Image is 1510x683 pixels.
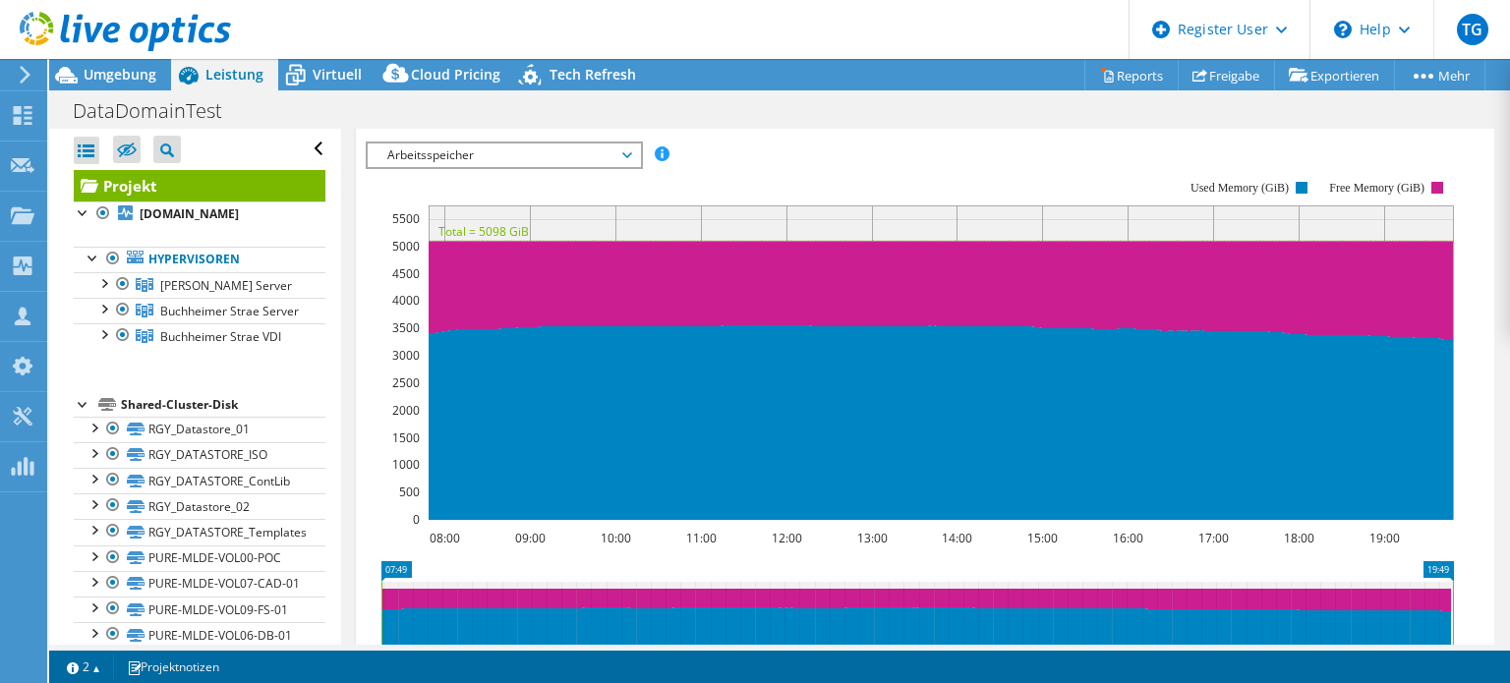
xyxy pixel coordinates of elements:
span: Leistung [205,65,263,84]
text: 0 [413,511,420,528]
span: Tech Refresh [550,65,636,84]
text: 2500 [392,374,420,391]
a: Ridgeway Server [74,272,325,298]
text: 11:00 [686,530,717,546]
span: Buchheimer Strae VDI [160,328,281,345]
svg: \n [1334,21,1352,38]
a: PURE-MLDE-VOL07-CAD-01 [74,571,325,597]
b: [DOMAIN_NAME] [140,205,239,222]
a: Freigabe [1178,60,1275,90]
text: 4000 [392,292,420,309]
text: 15:00 [1027,530,1058,546]
a: PURE-MLDE-VOL09-FS-01 [74,597,325,622]
text: 10:00 [601,530,631,546]
span: TG [1457,14,1488,45]
a: Buchheimer Strae Server [74,298,325,323]
text: 18:00 [1284,530,1314,546]
text: 13:00 [857,530,888,546]
text: 500 [399,484,420,500]
span: Umgebung [84,65,156,84]
a: RGY_DATASTORE_ISO [74,442,325,468]
text: 5500 [392,210,420,227]
a: RGY_DATASTORE_Templates [74,519,325,544]
span: [PERSON_NAME] Server [160,277,292,294]
a: Buchheimer Strae VDI [74,323,325,349]
a: PURE-MLDE-VOL00-POC [74,545,325,571]
text: 16:00 [1113,530,1143,546]
span: Virtuell [313,65,362,84]
text: 17:00 [1198,530,1229,546]
a: Mehr [1394,60,1485,90]
a: RGY_DATASTORE_ContLib [74,468,325,493]
text: 19:00 [1369,530,1400,546]
text: 14:00 [942,530,972,546]
text: 12:00 [772,530,802,546]
text: 08:00 [430,530,460,546]
a: RGY_Datastore_02 [74,493,325,519]
text: 1500 [392,429,420,446]
text: 09:00 [515,530,546,546]
a: Hypervisoren [74,247,325,272]
text: 1000 [392,456,420,473]
span: Arbeitsspeicher [377,143,630,167]
span: Cloud Pricing [411,65,500,84]
text: Free Memory (GiB) [1330,181,1425,195]
text: Total = 5098 GiB [438,223,529,240]
a: Projektnotizen [113,655,233,679]
a: Reports [1084,60,1179,90]
span: Buchheimer Strae Server [160,303,299,319]
h1: DataDomainTest [64,100,253,122]
text: 2000 [392,402,420,419]
a: RGY_Datastore_01 [74,417,325,442]
text: 3000 [392,347,420,364]
div: Shared-Cluster-Disk [121,393,325,417]
text: 5000 [392,238,420,255]
a: PURE-MLDE-VOL06-DB-01 [74,622,325,648]
a: Exportieren [1274,60,1395,90]
a: Projekt [74,170,325,201]
text: 4500 [392,265,420,282]
a: 2 [53,655,114,679]
text: 3500 [392,319,420,336]
a: [DOMAIN_NAME] [74,201,325,227]
text: Used Memory (GiB) [1191,181,1289,195]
